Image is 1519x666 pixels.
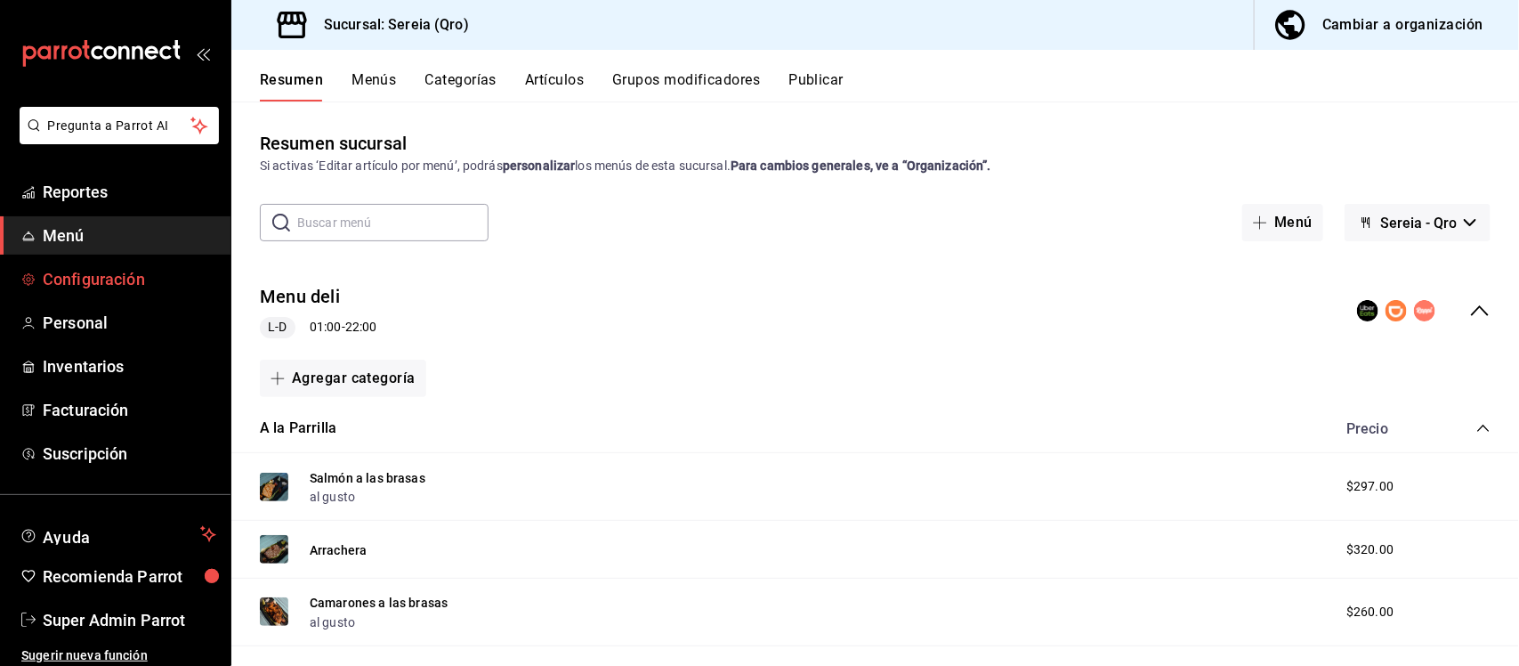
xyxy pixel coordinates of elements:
[12,129,219,148] a: Pregunta a Parrot AI
[425,71,497,102] button: Categorías
[260,71,1519,102] div: navigation tabs
[1329,420,1442,437] div: Precio
[231,270,1519,353] div: collapse-menu-row
[43,608,216,632] span: Super Admin Parrot
[48,117,191,135] span: Pregunta a Parrot AI
[43,267,216,291] span: Configuración
[1242,204,1323,241] button: Menú
[260,418,336,439] button: A la Parrilla
[525,71,584,102] button: Artículos
[260,71,323,102] button: Resumen
[310,469,425,487] button: Salmón a las brasas
[310,488,355,506] button: al gusto
[297,205,489,240] input: Buscar menú
[1346,477,1394,496] span: $297.00
[1380,215,1457,231] span: Sereia - Qro
[260,360,426,397] button: Agregar categoría
[503,158,576,173] strong: personalizar
[1322,12,1483,37] div: Cambiar a organización
[43,354,216,378] span: Inventarios
[43,223,216,248] span: Menú
[43,180,216,204] span: Reportes
[310,541,367,559] button: Arrachera
[43,564,216,589] span: Recomienda Parrot
[310,594,448,612] button: Camarones a las brasas
[261,318,294,337] span: L-D
[612,71,760,102] button: Grupos modificadores
[21,646,216,665] span: Sugerir nueva función
[43,311,216,335] span: Personal
[788,71,844,102] button: Publicar
[43,524,193,545] span: Ayuda
[731,158,991,173] strong: Para cambios generales, ve a “Organización”.
[260,535,288,564] img: Preview
[1476,421,1491,435] button: collapse-category-row
[351,71,396,102] button: Menús
[260,597,288,626] img: Preview
[1346,603,1394,621] span: $260.00
[1346,540,1394,559] span: $320.00
[310,14,469,36] h3: Sucursal: Sereia (Qro)
[43,398,216,422] span: Facturación
[43,442,216,466] span: Suscripción
[260,157,1491,175] div: Si activas ‘Editar artículo por menú’, podrás los menús de esta sucursal.
[260,284,340,310] button: Menu deli
[260,317,376,338] div: 01:00 - 22:00
[310,613,355,631] button: al gusto
[20,107,219,144] button: Pregunta a Parrot AI
[196,46,210,61] button: open_drawer_menu
[260,473,288,501] img: Preview
[1345,204,1491,241] button: Sereia - Qro
[260,130,407,157] div: Resumen sucursal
